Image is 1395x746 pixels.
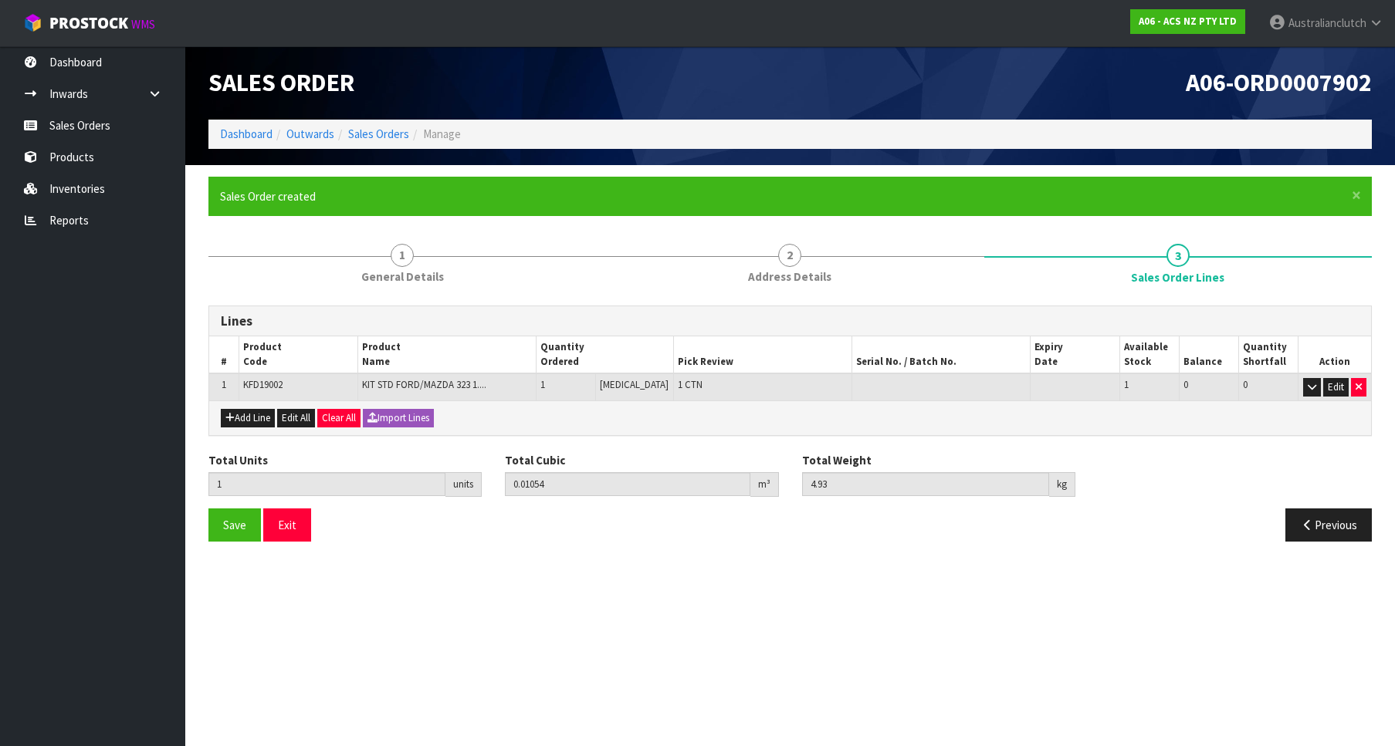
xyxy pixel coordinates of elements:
[1299,336,1371,373] th: Action
[208,67,354,98] span: Sales Order
[49,13,128,33] span: ProStock
[222,378,226,391] span: 1
[221,314,1359,329] h3: Lines
[317,409,361,427] button: Clear All
[678,378,703,391] span: 1 CTN
[540,378,545,391] span: 1
[131,17,155,32] small: WMS
[1243,378,1248,391] span: 0
[1180,336,1239,373] th: Balance
[358,336,537,373] th: Product Name
[445,472,482,497] div: units
[220,127,273,141] a: Dashboard
[537,336,674,373] th: Quantity Ordered
[600,378,669,391] span: [MEDICAL_DATA]
[1285,508,1372,542] button: Previous
[802,472,1049,496] input: Total Weight
[1124,378,1129,391] span: 1
[1131,269,1224,285] span: Sales Order Lines
[362,378,486,391] span: KIT STD FORD/MAZDA 323 1....
[348,127,409,141] a: Sales Orders
[220,189,316,204] span: Sales Order created
[1166,244,1190,267] span: 3
[208,294,1372,554] span: Sales Order Lines
[1239,336,1299,373] th: Quantity Shortfall
[505,472,750,496] input: Total Cubic
[286,127,334,141] a: Outwards
[750,472,779,497] div: m³
[23,13,42,32] img: cube-alt.png
[423,127,461,141] span: Manage
[391,244,414,267] span: 1
[1186,67,1372,98] span: A06-ORD0007902
[1323,378,1349,397] button: Edit
[1352,184,1361,206] span: ×
[263,508,311,542] button: Exit
[208,472,445,496] input: Total Units
[1049,472,1075,497] div: kg
[209,336,239,373] th: #
[748,268,831,285] span: Address Details
[802,452,872,468] label: Total Weight
[1139,15,1237,28] strong: A06 - ACS NZ PTY LTD
[1183,378,1188,391] span: 0
[221,409,275,427] button: Add Line
[505,452,565,468] label: Total Cubic
[277,409,315,427] button: Edit All
[363,409,434,427] button: Import Lines
[361,268,444,285] span: General Details
[778,244,801,267] span: 2
[1288,15,1366,30] span: Australianclutch
[208,508,261,542] button: Save
[223,518,246,532] span: Save
[1031,336,1120,373] th: Expiry Date
[852,336,1031,373] th: Serial No. / Batch No.
[674,336,852,373] th: Pick Review
[208,452,268,468] label: Total Units
[239,336,358,373] th: Product Code
[243,378,283,391] span: KFD19002
[1120,336,1180,373] th: Available Stock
